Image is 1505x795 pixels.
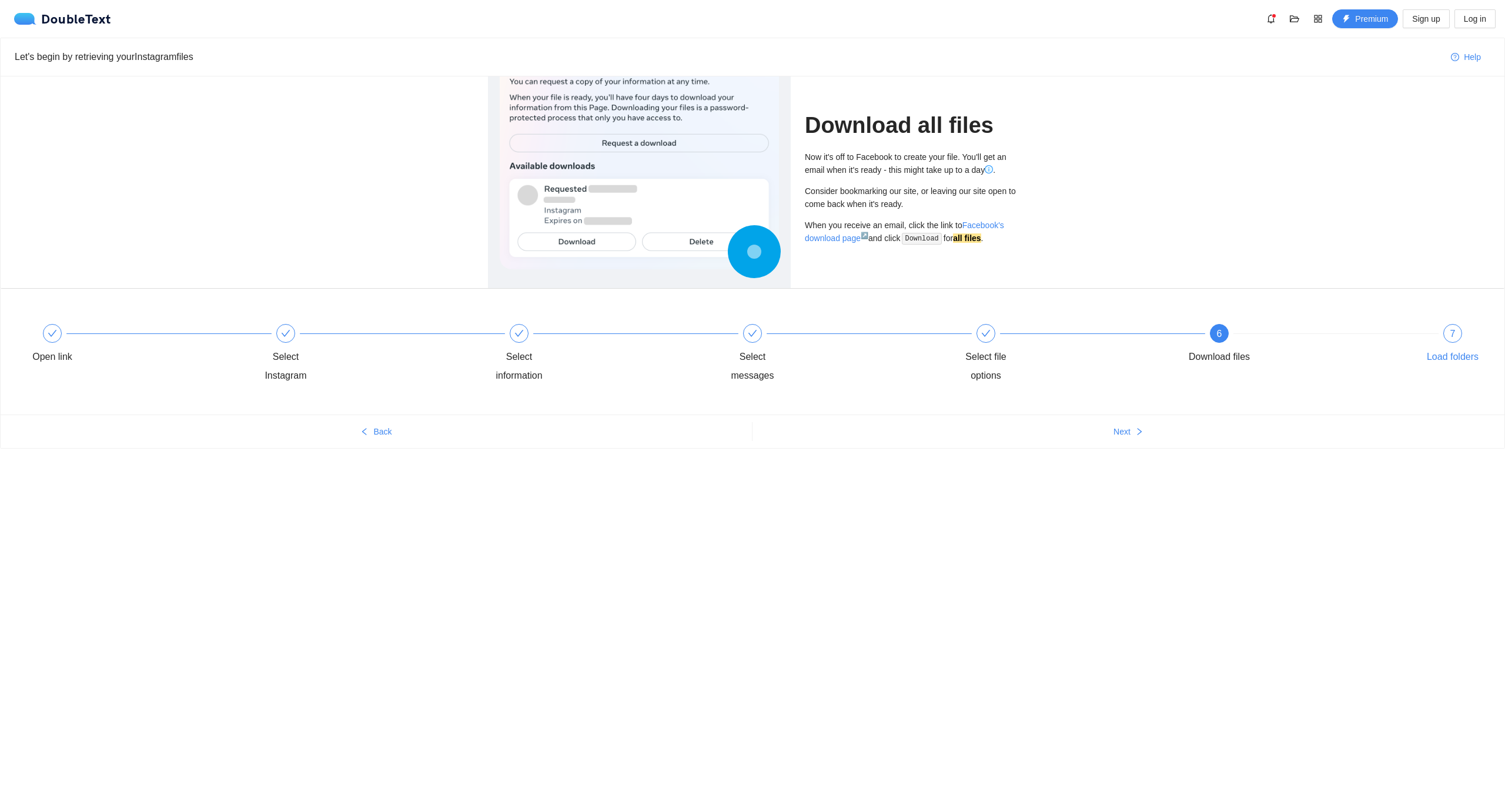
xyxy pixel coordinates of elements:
div: Download files [1189,348,1250,366]
span: left [360,427,369,437]
span: check [514,329,524,338]
div: Now it's off to Facebook to create your file. You'll get an email when it's ready - this might ta... [805,151,1017,176]
span: check [281,329,290,338]
span: folder-open [1286,14,1303,24]
button: bell [1262,9,1280,28]
span: question-circle [1451,53,1459,62]
span: appstore [1309,14,1327,24]
span: Log in [1464,12,1486,25]
span: 6 [1217,329,1222,339]
div: Consider bookmarking our site, or leaving our site open to come back when it's ready. [805,185,1017,211]
h1: Download all files [805,112,1017,139]
div: Let's begin by retrieving your Instagram files [15,49,1442,64]
span: Sign up [1412,12,1440,25]
img: logo [14,13,41,25]
button: thunderboltPremium [1332,9,1398,28]
span: Next [1113,425,1131,438]
div: Open link [32,348,72,366]
div: When you receive an email, click the link to and click for . [805,219,1017,245]
a: logoDoubleText [14,13,111,25]
strong: all files [953,233,981,243]
button: Log in [1454,9,1496,28]
div: Select information [485,348,553,385]
span: bell [1262,14,1280,24]
div: DoubleText [14,13,111,25]
div: Select Instagram [252,348,320,385]
div: 7Load folders [1419,324,1487,366]
span: Help [1464,51,1481,64]
button: leftBack [1,422,752,441]
span: Premium [1355,12,1388,25]
button: folder-open [1285,9,1304,28]
button: Sign up [1403,9,1449,28]
span: check [981,329,991,338]
span: check [48,329,57,338]
span: check [748,329,757,338]
div: Select Instagram [252,324,485,385]
span: Back [373,425,392,438]
div: Select file options [952,348,1020,385]
span: 7 [1450,329,1456,339]
span: thunderbolt [1342,15,1350,24]
div: Select file options [952,324,1185,385]
div: Load folders [1427,348,1479,366]
code: Download [902,233,942,245]
div: Open link [18,324,252,366]
div: Select messages [718,324,952,385]
sup: ↗ [861,232,868,239]
button: question-circleHelp [1442,48,1490,66]
div: Select information [485,324,718,385]
span: right [1135,427,1143,437]
div: 6Download files [1185,324,1419,366]
span: info-circle [985,165,993,173]
button: appstore [1309,9,1327,28]
button: Nextright [752,422,1504,441]
a: Facebook's download page↗ [805,221,1004,243]
div: Select messages [718,348,787,385]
